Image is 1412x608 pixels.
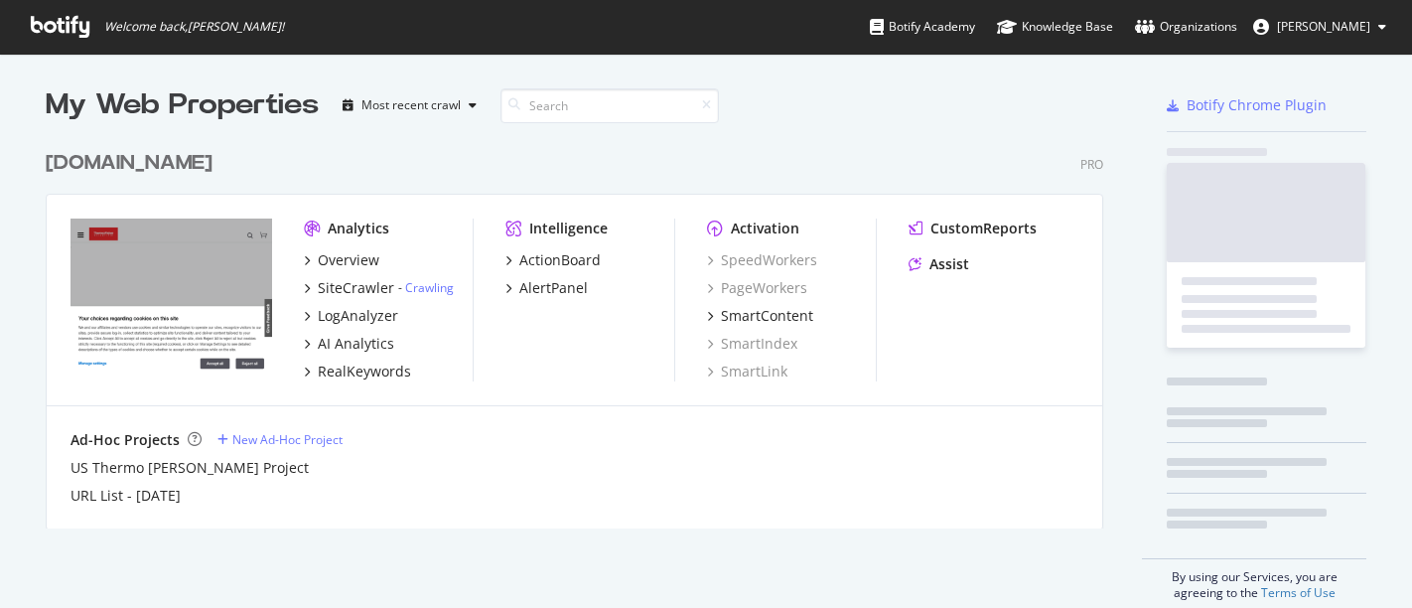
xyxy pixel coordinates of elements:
[318,250,379,270] div: Overview
[500,88,719,123] input: Search
[71,430,180,450] div: Ad-Hoc Projects
[519,278,588,298] div: AlertPanel
[104,19,284,35] span: Welcome back, [PERSON_NAME] !
[505,250,601,270] a: ActionBoard
[304,306,398,326] a: LogAnalyzer
[304,278,454,298] a: SiteCrawler- Crawling
[304,250,379,270] a: Overview
[232,431,343,448] div: New Ad-Hoc Project
[1187,95,1327,115] div: Botify Chrome Plugin
[405,279,454,296] a: Crawling
[997,17,1113,37] div: Knowledge Base
[1080,156,1103,173] div: Pro
[909,254,969,274] a: Assist
[707,306,813,326] a: SmartContent
[1261,584,1336,601] a: Terms of Use
[1135,17,1237,37] div: Organizations
[318,306,398,326] div: LogAnalyzer
[318,278,394,298] div: SiteCrawler
[71,486,181,506] a: URL List - [DATE]
[335,89,485,121] button: Most recent crawl
[46,125,1119,529] div: grid
[361,99,461,111] div: Most recent crawl
[721,306,813,326] div: SmartContent
[505,278,588,298] a: AlertPanel
[929,254,969,274] div: Assist
[1277,18,1370,35] span: Prashant Kumar
[707,334,797,354] a: SmartIndex
[930,219,1037,238] div: CustomReports
[328,219,389,238] div: Analytics
[46,149,220,178] a: [DOMAIN_NAME]
[318,362,411,381] div: RealKeywords
[1167,95,1327,115] a: Botify Chrome Plugin
[46,149,212,178] div: [DOMAIN_NAME]
[398,279,454,296] div: -
[519,250,601,270] div: ActionBoard
[1142,558,1366,601] div: By using our Services, you are agreeing to the
[318,334,394,354] div: AI Analytics
[71,458,309,478] a: US Thermo [PERSON_NAME] Project
[909,219,1037,238] a: CustomReports
[1237,11,1402,43] button: [PERSON_NAME]
[870,17,975,37] div: Botify Academy
[304,334,394,354] a: AI Analytics
[304,362,411,381] a: RealKeywords
[707,278,807,298] a: PageWorkers
[707,250,817,270] a: SpeedWorkers
[46,85,319,125] div: My Web Properties
[707,362,787,381] a: SmartLink
[71,219,272,380] img: thermofisher.com
[529,219,608,238] div: Intelligence
[217,431,343,448] a: New Ad-Hoc Project
[731,219,799,238] div: Activation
